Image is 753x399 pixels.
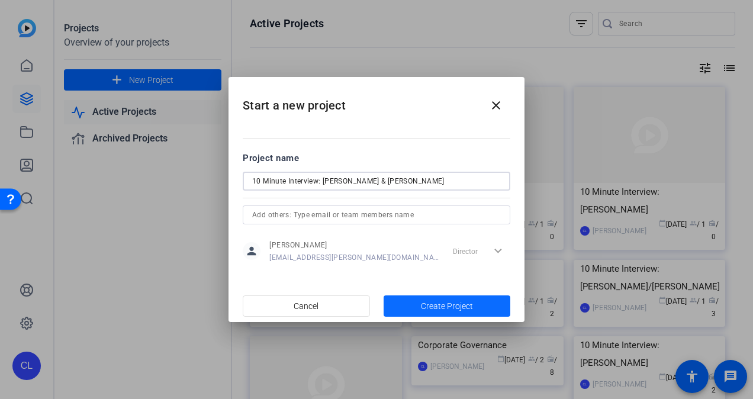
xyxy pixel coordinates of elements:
[229,77,524,125] h2: Start a new project
[243,295,370,317] button: Cancel
[243,242,260,260] mat-icon: person
[384,295,511,317] button: Create Project
[243,152,510,165] div: Project name
[252,208,501,222] input: Add others: Type email or team members name
[489,98,503,112] mat-icon: close
[269,240,439,250] span: [PERSON_NAME]
[421,300,473,313] span: Create Project
[294,295,318,317] span: Cancel
[252,174,501,188] input: Enter Project Name
[269,253,439,262] span: [EMAIL_ADDRESS][PERSON_NAME][DOMAIN_NAME]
